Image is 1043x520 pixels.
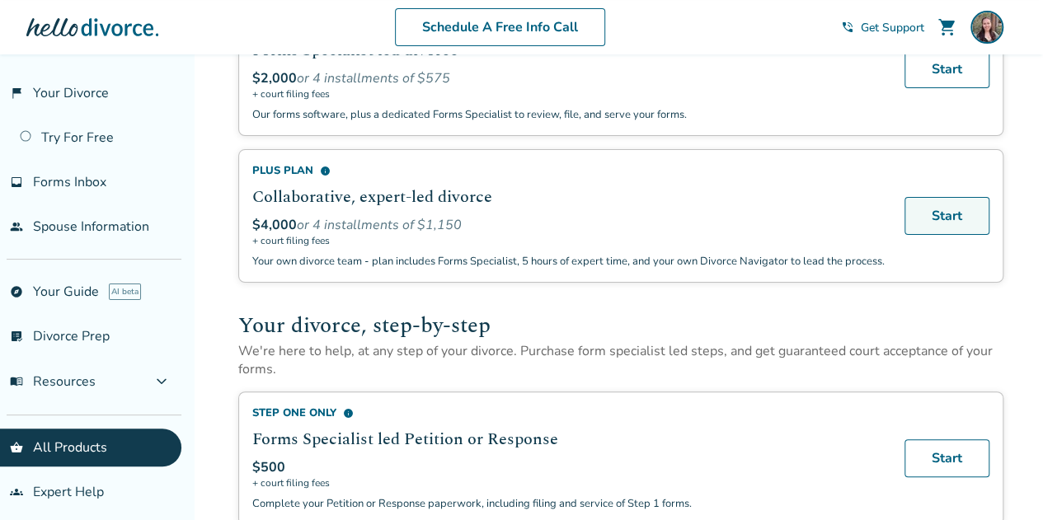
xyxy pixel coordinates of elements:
span: $500 [252,458,285,476]
span: shopping_cart [937,17,957,37]
span: + court filing fees [252,476,885,490]
a: phone_in_talkGet Support [841,20,924,35]
span: Get Support [861,20,924,35]
a: Schedule A Free Info Call [395,8,605,46]
span: info [320,166,331,176]
span: phone_in_talk [841,21,854,34]
p: Your own divorce team - plan includes Forms Specialist, 5 hours of expert time, and your own Divo... [252,254,885,269]
span: expand_more [152,372,171,391]
a: Start [904,439,989,477]
div: Plus Plan [252,163,885,178]
span: AI beta [109,283,141,300]
span: inbox [10,176,23,189]
div: or 4 installments of $1,150 [252,216,885,234]
a: Start [904,197,989,235]
div: or 4 installments of $575 [252,69,885,87]
span: $2,000 [252,69,297,87]
span: groups [10,485,23,499]
div: Step One Only [252,405,885,420]
span: $4,000 [252,216,297,234]
span: Resources [10,372,96,391]
span: explore [10,285,23,298]
span: + court filing fees [252,234,885,247]
span: flag_2 [10,87,23,100]
p: Our forms software, plus a dedicated Forms Specialist to review, file, and serve your forms. [252,107,885,122]
a: Start [904,50,989,88]
span: shopping_basket [10,441,23,454]
span: people [10,220,23,233]
span: list_alt_check [10,330,23,343]
span: Forms Inbox [33,173,106,191]
h2: Forms Specialist led Petition or Response [252,427,885,452]
img: Hannah Drake [970,11,1003,44]
p: We're here to help, at any step of your divorce. Purchase form specialist led steps, and get guar... [238,342,1003,378]
h2: Collaborative, expert-led divorce [252,185,885,209]
h2: Your divorce, step-by-step [238,309,1003,342]
span: info [343,408,354,419]
span: menu_book [10,375,23,388]
p: Complete your Petition or Response paperwork, including filing and service of Step 1 forms. [252,496,885,511]
span: + court filing fees [252,87,885,101]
